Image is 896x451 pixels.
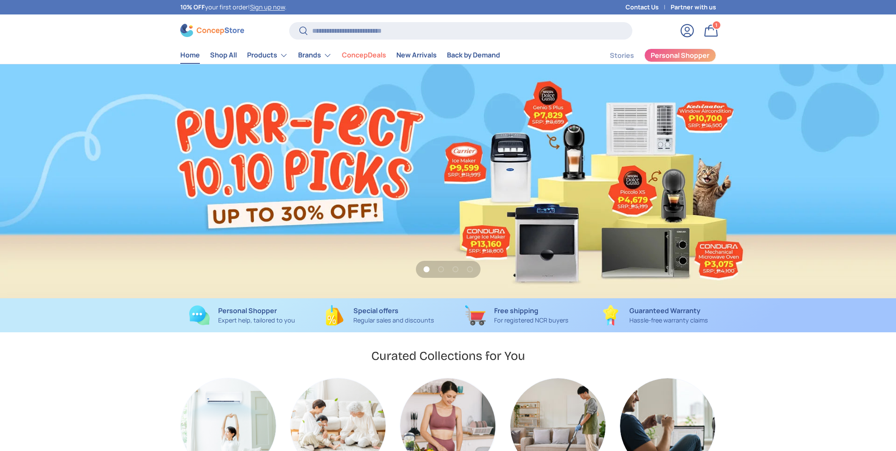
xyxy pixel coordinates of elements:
span: Personal Shopper [651,52,709,59]
span: 1 [715,22,717,28]
a: Sign up now [250,3,285,11]
a: Personal Shopper [644,49,716,62]
nav: Secondary [589,47,716,64]
strong: Free shipping [494,306,538,315]
h2: Curated Collections for You [371,348,525,364]
a: Back by Demand [447,47,500,63]
a: ConcepDeals [342,47,386,63]
p: For registered NCR buyers [494,316,569,325]
img: ConcepStore [180,24,244,37]
a: Partner with us [671,3,716,12]
strong: Guaranteed Warranty [629,306,700,315]
a: Brands [298,47,332,64]
a: Contact Us [626,3,671,12]
p: Hassle-free warranty claims [629,316,708,325]
nav: Primary [180,47,500,64]
a: Special offers Regular sales and discounts [318,305,441,325]
summary: Brands [293,47,337,64]
p: your first order! . [180,3,287,12]
strong: Special offers [353,306,398,315]
a: New Arrivals [396,47,437,63]
a: Free shipping For registered NCR buyers [455,305,579,325]
strong: Personal Shopper [218,306,277,315]
a: Home [180,47,200,63]
a: Shop All [210,47,237,63]
a: Personal Shopper Expert help, tailored to you [180,305,304,325]
a: Products [247,47,288,64]
a: Stories [610,47,634,64]
p: Regular sales and discounts [353,316,434,325]
p: Expert help, tailored to you [218,316,295,325]
summary: Products [242,47,293,64]
a: Guaranteed Warranty Hassle-free warranty claims [592,305,716,325]
strong: 10% OFF [180,3,205,11]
